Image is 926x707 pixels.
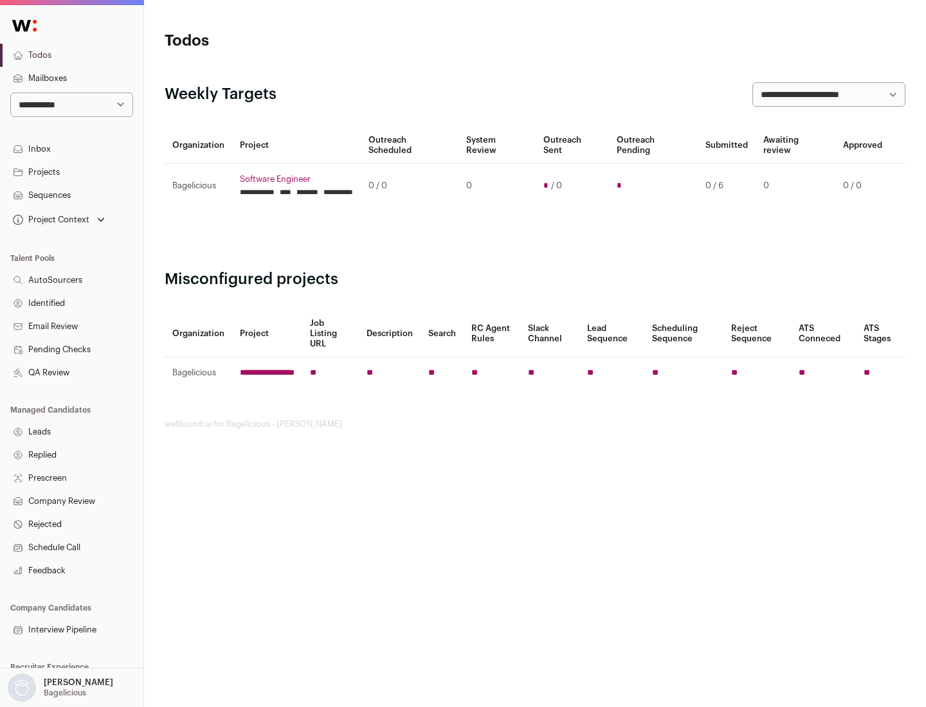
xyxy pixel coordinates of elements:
[10,215,89,225] div: Project Context
[10,211,107,229] button: Open dropdown
[756,127,835,164] th: Awaiting review
[520,310,579,357] th: Slack Channel
[698,127,756,164] th: Submitted
[835,164,890,208] td: 0 / 0
[644,310,723,357] th: Scheduling Sequence
[361,127,458,164] th: Outreach Scheduled
[579,310,644,357] th: Lead Sequence
[551,181,562,191] span: / 0
[835,127,890,164] th: Approved
[165,31,412,51] h1: Todos
[165,164,232,208] td: Bagelicious
[8,674,36,702] img: nopic.png
[44,677,113,688] p: [PERSON_NAME]
[756,164,835,208] td: 0
[458,127,535,164] th: System Review
[698,164,756,208] td: 0 / 6
[44,688,86,698] p: Bagelicious
[165,269,905,290] h2: Misconfigured projects
[723,310,792,357] th: Reject Sequence
[165,357,232,389] td: Bagelicious
[5,13,44,39] img: Wellfound
[165,419,905,429] footer: wellfound:ai for Bagelicious - [PERSON_NAME]
[165,84,277,105] h2: Weekly Targets
[609,127,697,164] th: Outreach Pending
[791,310,855,357] th: ATS Conneced
[232,127,361,164] th: Project
[361,164,458,208] td: 0 / 0
[856,310,905,357] th: ATS Stages
[240,174,353,184] a: Software Engineer
[536,127,610,164] th: Outreach Sent
[359,310,421,357] th: Description
[464,310,520,357] th: RC Agent Rules
[232,310,302,357] th: Project
[458,164,535,208] td: 0
[421,310,464,357] th: Search
[302,310,359,357] th: Job Listing URL
[165,310,232,357] th: Organization
[5,674,116,702] button: Open dropdown
[165,127,232,164] th: Organization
